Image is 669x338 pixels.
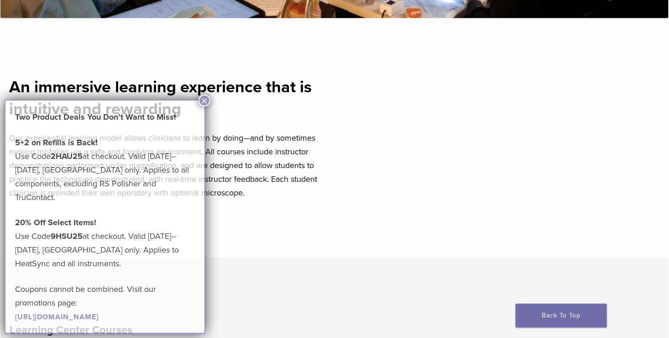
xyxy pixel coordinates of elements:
[199,95,210,106] button: Close
[9,77,312,119] strong: An immersive learning experience that is intuitive and rewarding
[51,231,83,241] strong: 9HSU25
[15,112,176,122] strong: Two Product Deals You Don’t Want to Miss!
[15,312,99,322] a: [URL][DOMAIN_NAME]
[15,136,195,204] p: Use Code at checkout. Valid [DATE]–[DATE], [GEOGRAPHIC_DATA] only. Applies to all components, exc...
[15,216,195,270] p: Use Code at checkout. Valid [DATE]–[DATE], [GEOGRAPHIC_DATA] only. Applies to HeatSync and all in...
[15,137,98,148] strong: 5+2 on Refills is Back!
[51,151,83,161] strong: 2HAU25
[516,304,607,327] a: Back To Top
[15,217,96,227] strong: 20% Off Select Items!
[15,282,195,323] p: Coupons cannot be combined. Visit our promotions page:
[340,48,660,228] iframe: Bioclear Matrix | Welcome to the Bioclear Learning Center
